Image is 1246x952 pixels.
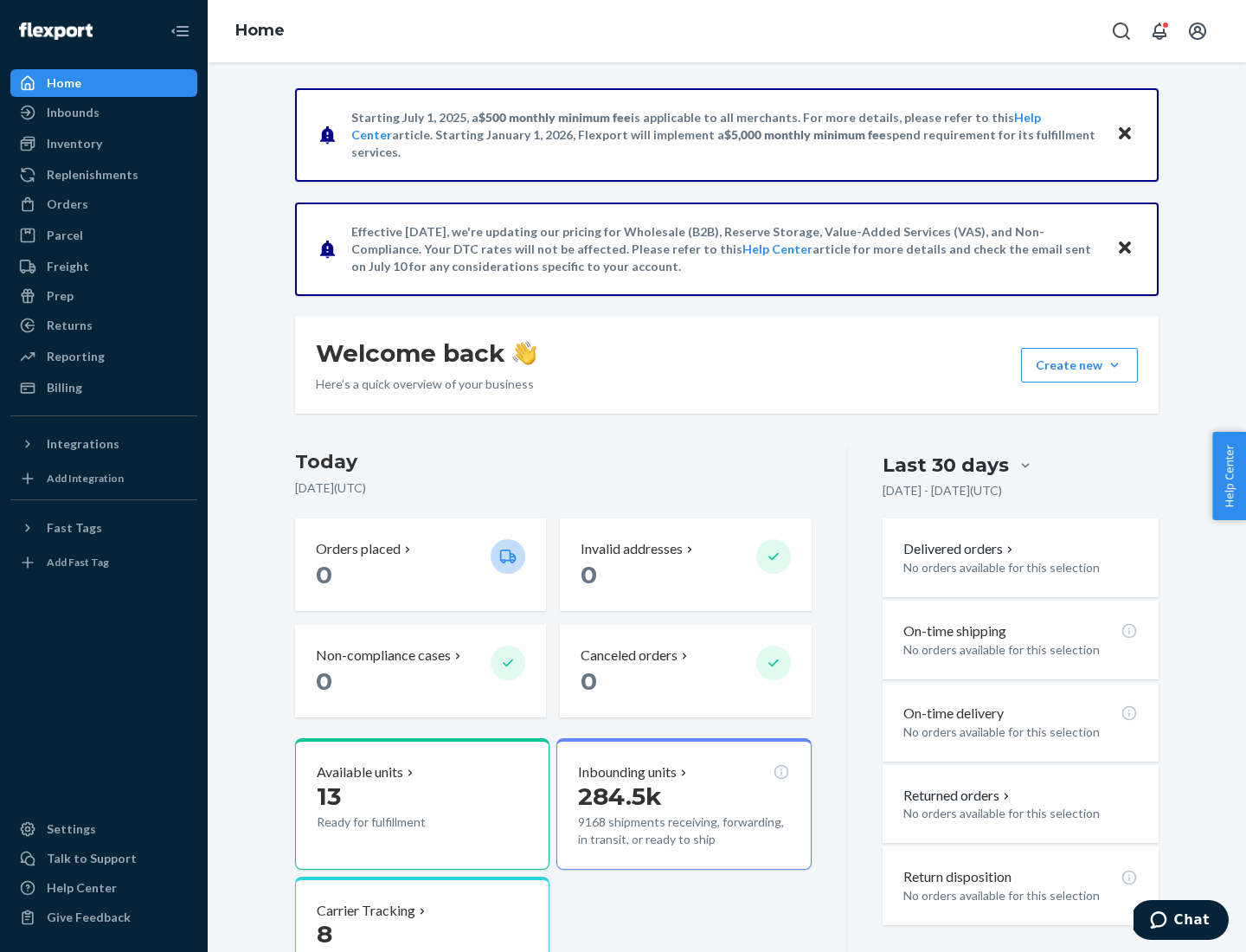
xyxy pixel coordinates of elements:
a: Replenishments [10,161,197,189]
button: Available units13Ready for fulfillment [295,738,549,870]
p: On-time delivery [903,704,1004,724]
button: Delivered orders [903,539,1017,559]
div: Settings [47,820,96,838]
div: Inventory [47,135,102,152]
span: 0 [316,666,332,696]
div: Add Integration [47,471,124,486]
a: Returns [10,312,197,339]
div: Returns [47,317,93,334]
a: Billing [10,374,197,402]
a: Add Integration [10,465,197,492]
ol: breadcrumbs [222,6,299,56]
p: Return disposition [903,867,1012,887]
p: Non-compliance cases [316,646,451,666]
p: Starting July 1, 2025, a is applicable to all merchants. For more details, please refer to this a... [351,109,1100,161]
div: Talk to Support [47,850,137,867]
button: Close Navigation [163,14,197,48]
button: Canceled orders 0 [560,625,811,717]
a: Reporting [10,343,197,370]
button: Close [1114,236,1136,261]
p: Carrier Tracking [317,901,415,921]
a: Help Center [742,241,812,256]
p: Orders placed [316,539,401,559]
button: Open notifications [1142,14,1177,48]
a: Freight [10,253,197,280]
p: Here’s a quick overview of your business [316,376,536,393]
div: Fast Tags [47,519,102,537]
div: Give Feedback [47,909,131,926]
span: 0 [581,560,597,589]
a: Inbounds [10,99,197,126]
div: Prep [47,287,74,305]
button: Open Search Box [1104,14,1139,48]
button: Open account menu [1180,14,1215,48]
div: Replenishments [47,166,138,183]
p: Invalid addresses [581,539,683,559]
div: Reporting [47,348,105,365]
p: Canceled orders [581,646,678,666]
button: Create new [1021,348,1138,383]
button: Fast Tags [10,514,197,542]
p: Available units [317,762,403,782]
button: Close [1114,122,1136,147]
div: Home [47,74,81,92]
div: Add Fast Tag [47,555,109,569]
span: 0 [581,666,597,696]
div: Freight [47,258,89,275]
a: Home [10,69,197,97]
img: Flexport logo [19,23,93,40]
p: No orders available for this selection [903,724,1138,741]
img: hand-wave emoji [512,341,536,365]
iframe: Opens a widget where you can chat to one of our agents [1134,900,1229,943]
span: 0 [316,560,332,589]
p: Ready for fulfillment [317,814,477,831]
h1: Welcome back [316,338,536,369]
a: Help Center [10,874,197,902]
h3: Today [295,448,812,476]
span: 284.5k [578,782,662,811]
div: Last 30 days [883,452,1009,479]
button: Inbounding units284.5k9168 shipments receiving, forwarding, in transit, or ready to ship [556,738,811,870]
div: Parcel [47,227,83,244]
span: 8 [317,919,332,949]
p: Inbounding units [578,762,677,782]
a: Inventory [10,130,197,158]
span: $5,000 monthly minimum fee [724,127,886,142]
button: Returned orders [903,786,1013,806]
a: Orders [10,190,197,218]
p: On-time shipping [903,621,1006,641]
button: Invalid addresses 0 [560,518,811,611]
a: Prep [10,282,197,310]
a: Settings [10,815,197,843]
p: 9168 shipments receiving, forwarding, in transit, or ready to ship [578,814,789,848]
p: [DATE] - [DATE] ( UTC ) [883,482,1002,499]
button: Help Center [1212,432,1246,520]
div: Integrations [47,435,119,453]
p: No orders available for this selection [903,641,1138,659]
button: Talk to Support [10,845,197,872]
div: Inbounds [47,104,100,121]
span: 13 [317,782,341,811]
div: Billing [47,379,82,396]
div: Help Center [47,879,117,897]
p: No orders available for this selection [903,559,1138,576]
span: $500 monthly minimum fee [478,110,631,125]
p: [DATE] ( UTC ) [295,479,812,497]
button: Non-compliance cases 0 [295,625,546,717]
p: No orders available for this selection [903,805,1138,822]
button: Integrations [10,430,197,458]
a: Home [235,21,285,40]
p: Effective [DATE], we're updating our pricing for Wholesale (B2B), Reserve Storage, Value-Added Se... [351,223,1100,275]
a: Parcel [10,222,197,249]
a: Add Fast Tag [10,549,197,576]
div: Orders [47,196,88,213]
p: No orders available for this selection [903,887,1138,904]
button: Orders placed 0 [295,518,546,611]
button: Give Feedback [10,904,197,931]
